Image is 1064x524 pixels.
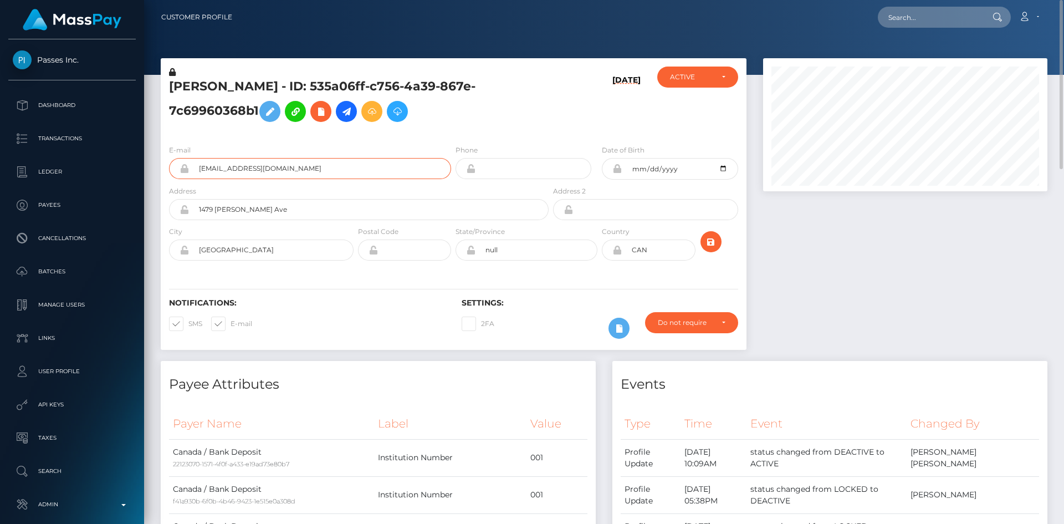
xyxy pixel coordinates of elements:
a: API Keys [8,391,136,419]
small: 22123070-1571-4f0f-a433-e19ad73e80b7 [173,460,289,468]
td: Canada / Bank Deposit [169,476,374,513]
h4: Events [621,375,1039,394]
td: Profile Update [621,476,681,513]
h6: Notifications: [169,298,445,308]
h6: Settings: [462,298,738,308]
th: Label [374,409,526,439]
td: 001 [526,439,587,476]
p: API Keys [13,396,131,413]
p: Payees [13,197,131,213]
a: User Profile [8,358,136,385]
label: 2FA [462,317,494,331]
h6: [DATE] [612,75,641,131]
th: Payer Name [169,409,374,439]
p: Batches [13,263,131,280]
td: 001 [526,476,587,513]
label: City [169,227,182,237]
a: Initiate Payout [336,101,357,122]
td: Institution Number [374,476,526,513]
p: User Profile [13,363,131,380]
p: Cancellations [13,230,131,247]
p: Links [13,330,131,347]
label: Address 2 [553,186,586,196]
h4: Payee Attributes [169,375,587,394]
label: Phone [456,145,478,155]
th: Event [746,409,907,439]
a: Batches [8,258,136,286]
th: Value [526,409,587,439]
input: Search... [878,7,982,28]
td: [DATE] 10:09AM [681,439,746,476]
small: f41a930b-6f0b-4b46-9423-1e515e0a308d [173,497,295,505]
th: Type [621,409,681,439]
a: Search [8,457,136,485]
label: E-mail [169,145,191,155]
p: Admin [13,496,131,513]
a: Customer Profile [161,6,232,29]
p: Manage Users [13,297,131,313]
a: Payees [8,191,136,219]
a: Taxes [8,424,136,452]
td: Canada / Bank Deposit [169,439,374,476]
a: Dashboard [8,91,136,119]
a: Manage Users [8,291,136,319]
td: Institution Number [374,439,526,476]
td: Profile Update [621,439,681,476]
p: Taxes [13,430,131,446]
p: Dashboard [13,97,131,114]
img: MassPay Logo [23,9,121,30]
button: ACTIVE [657,67,738,88]
div: ACTIVE [670,73,713,82]
a: Transactions [8,125,136,152]
span: Passes Inc. [8,55,136,65]
p: Search [13,463,131,480]
td: status changed from DEACTIVE to ACTIVE [746,439,907,476]
a: Admin [8,491,136,518]
td: [DATE] 05:38PM [681,476,746,513]
div: Do not require [658,318,713,327]
label: Address [169,186,196,196]
a: Ledger [8,158,136,186]
label: E-mail [211,317,252,331]
a: Cancellations [8,225,136,252]
p: Ledger [13,164,131,180]
label: Country [602,227,630,237]
p: Transactions [13,130,131,147]
a: Links [8,324,136,352]
button: Do not require [645,312,738,333]
h5: [PERSON_NAME] - ID: 535a06ff-c756-4a39-867e-7c69960368b1 [169,78,543,128]
label: State/Province [456,227,505,237]
td: [PERSON_NAME] [907,476,1039,513]
img: Passes Inc. [13,50,32,69]
th: Changed By [907,409,1039,439]
label: Postal Code [358,227,398,237]
th: Time [681,409,746,439]
td: status changed from LOCKED to DEACTIVE [746,476,907,513]
label: SMS [169,317,202,331]
label: Date of Birth [602,145,644,155]
td: [PERSON_NAME] [PERSON_NAME] [907,439,1039,476]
